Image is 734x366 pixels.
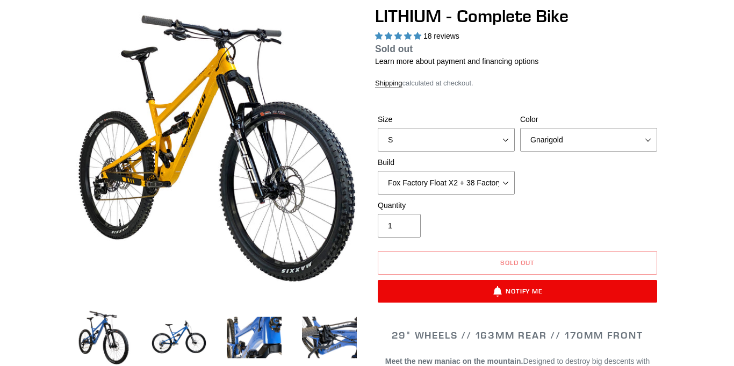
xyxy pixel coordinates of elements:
h1: LITHIUM - Complete Bike [375,6,660,26]
label: Quantity [378,200,515,211]
label: Color [520,114,657,125]
span: Sold out [500,259,535,267]
span: 18 reviews [423,32,459,40]
span: 29" WHEELS // 163mm REAR // 170mm FRONT [392,329,643,341]
a: Shipping [375,79,402,88]
button: Notify Me [378,280,657,303]
b: Meet the new maniac on the mountain. [385,357,523,365]
div: calculated at checkout. [375,78,660,89]
button: Sold out [378,251,657,275]
a: Learn more about payment and financing options [375,57,538,66]
span: 5.00 stars [375,32,423,40]
label: Size [378,114,515,125]
span: Sold out [375,44,413,54]
label: Build [378,157,515,168]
